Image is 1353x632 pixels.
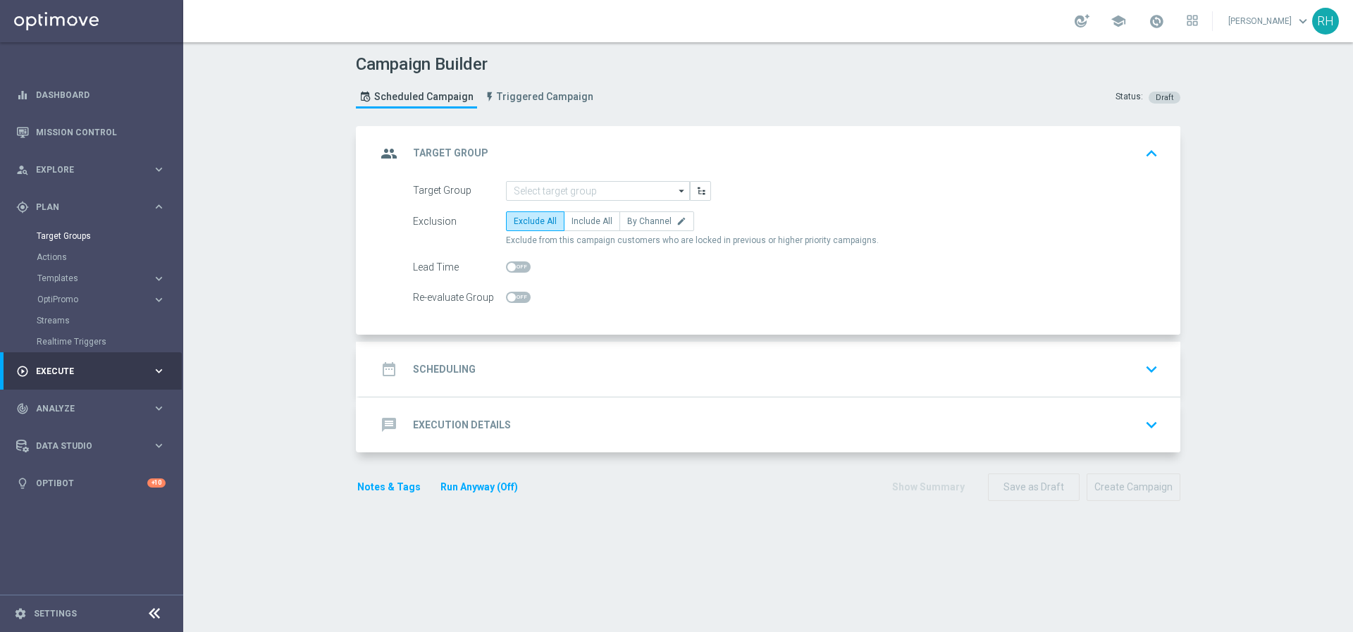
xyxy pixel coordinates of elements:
[152,293,166,306] i: keyboard_arrow_right
[1116,91,1143,104] div: Status:
[1111,13,1126,29] span: school
[675,182,689,200] i: arrow_drop_down
[1156,93,1173,102] span: Draft
[627,216,672,226] span: By Channel
[147,478,166,488] div: +10
[1139,356,1163,383] button: keyboard_arrow_down
[16,201,152,213] div: Plan
[37,289,182,310] div: OptiPromo
[36,113,166,151] a: Mission Control
[16,440,166,452] button: Data Studio keyboard_arrow_right
[988,473,1080,501] button: Save as Draft
[1141,143,1162,164] i: keyboard_arrow_up
[16,113,166,151] div: Mission Control
[16,76,166,113] div: Dashboard
[36,166,152,174] span: Explore
[413,287,506,307] div: Re-evaluate Group
[152,163,166,176] i: keyboard_arrow_right
[152,200,166,213] i: keyboard_arrow_right
[16,164,166,175] button: person_search Explore keyboard_arrow_right
[514,216,557,226] span: Exclude All
[16,202,166,213] button: gps_fixed Plan keyboard_arrow_right
[376,357,402,382] i: date_range
[37,336,147,347] a: Realtime Triggers
[356,85,477,109] a: Scheduled Campaign
[676,216,686,226] i: edit
[413,181,506,201] div: Target Group
[16,402,152,415] div: Analyze
[1139,140,1163,167] button: keyboard_arrow_up
[16,402,29,415] i: track_changes
[36,404,152,413] span: Analyze
[376,141,402,166] i: group
[16,403,166,414] button: track_changes Analyze keyboard_arrow_right
[356,478,422,496] button: Notes & Tags
[16,201,29,213] i: gps_fixed
[16,440,152,452] div: Data Studio
[37,273,166,284] button: Templates keyboard_arrow_right
[356,54,600,75] h1: Campaign Builder
[1141,414,1162,435] i: keyboard_arrow_down
[413,419,511,432] h2: Execution Details
[37,315,147,326] a: Streams
[16,163,152,176] div: Explore
[1295,13,1311,29] span: keyboard_arrow_down
[439,478,519,496] button: Run Anyway (Off)
[37,294,166,305] button: OptiPromo keyboard_arrow_right
[376,412,402,438] i: message
[36,367,152,376] span: Execute
[376,140,1163,167] div: group Target Group keyboard_arrow_up
[37,310,182,331] div: Streams
[1227,11,1312,32] a: [PERSON_NAME]keyboard_arrow_down
[1312,8,1339,35] div: RH
[37,295,138,304] span: OptiPromo
[413,257,506,277] div: Lead Time
[37,268,182,289] div: Templates
[152,364,166,378] i: keyboard_arrow_right
[152,402,166,415] i: keyboard_arrow_right
[36,442,152,450] span: Data Studio
[37,247,182,268] div: Actions
[34,609,77,618] a: Settings
[37,274,138,283] span: Templates
[506,235,879,247] span: Exclude from this campaign customers who are locked in previous or higher priority campaigns.
[572,216,612,226] span: Include All
[376,356,1163,383] div: date_range Scheduling keyboard_arrow_down
[16,365,152,378] div: Execute
[16,127,166,138] button: Mission Control
[36,464,147,502] a: Optibot
[497,91,593,103] span: Triggered Campaign
[374,91,474,103] span: Scheduled Campaign
[16,478,166,489] button: lightbulb Optibot +10
[16,366,166,377] button: play_circle_outline Execute keyboard_arrow_right
[37,331,182,352] div: Realtime Triggers
[481,85,597,109] a: Triggered Campaign
[413,211,506,231] div: Exclusion
[413,363,476,376] h2: Scheduling
[1141,359,1162,380] i: keyboard_arrow_down
[37,295,152,304] div: OptiPromo
[413,147,488,160] h2: Target Group
[37,230,147,242] a: Target Groups
[16,89,29,101] i: equalizer
[1149,91,1180,102] colored-tag: Draft
[16,365,29,378] i: play_circle_outline
[16,464,166,502] div: Optibot
[16,89,166,101] button: equalizer Dashboard
[16,163,29,176] i: person_search
[1087,473,1180,501] button: Create Campaign
[1139,411,1163,438] button: keyboard_arrow_down
[376,411,1163,438] div: message Execution Details keyboard_arrow_down
[36,76,166,113] a: Dashboard
[36,203,152,211] span: Plan
[37,225,182,247] div: Target Groups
